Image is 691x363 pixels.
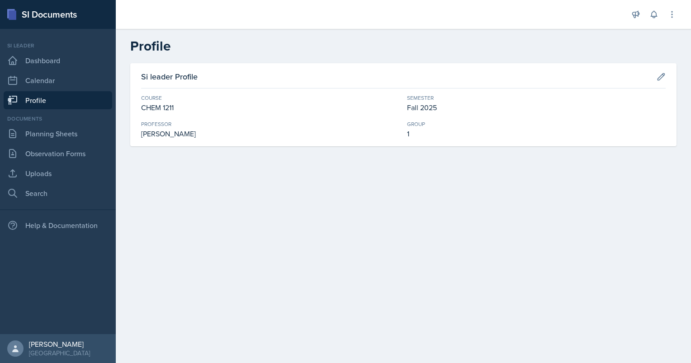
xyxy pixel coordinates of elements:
[29,340,90,349] div: [PERSON_NAME]
[407,94,666,102] div: Semester
[4,125,112,143] a: Planning Sheets
[141,120,400,128] div: Professor
[407,120,666,128] div: Group
[4,216,112,234] div: Help & Documentation
[141,94,400,102] div: Course
[130,38,677,54] h2: Profile
[407,102,666,113] div: Fall 2025
[4,91,112,109] a: Profile
[4,184,112,202] a: Search
[4,164,112,182] a: Uploads
[4,51,112,70] a: Dashboard
[29,349,90,358] div: [GEOGRAPHIC_DATA]
[4,71,112,89] a: Calendar
[141,128,400,139] div: [PERSON_NAME]
[4,42,112,50] div: Si leader
[4,144,112,163] a: Observation Forms
[407,128,666,139] div: 1
[141,70,198,83] h3: Si leader Profile
[141,102,400,113] div: CHEM 1211
[4,115,112,123] div: Documents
